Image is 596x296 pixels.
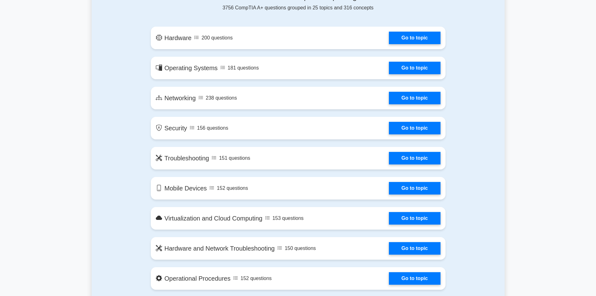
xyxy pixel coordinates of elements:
[389,152,440,164] a: Go to topic
[389,32,440,44] a: Go to topic
[389,62,440,74] a: Go to topic
[389,122,440,134] a: Go to topic
[389,92,440,104] a: Go to topic
[389,212,440,225] a: Go to topic
[389,272,440,285] a: Go to topic
[389,242,440,255] a: Go to topic
[389,182,440,195] a: Go to topic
